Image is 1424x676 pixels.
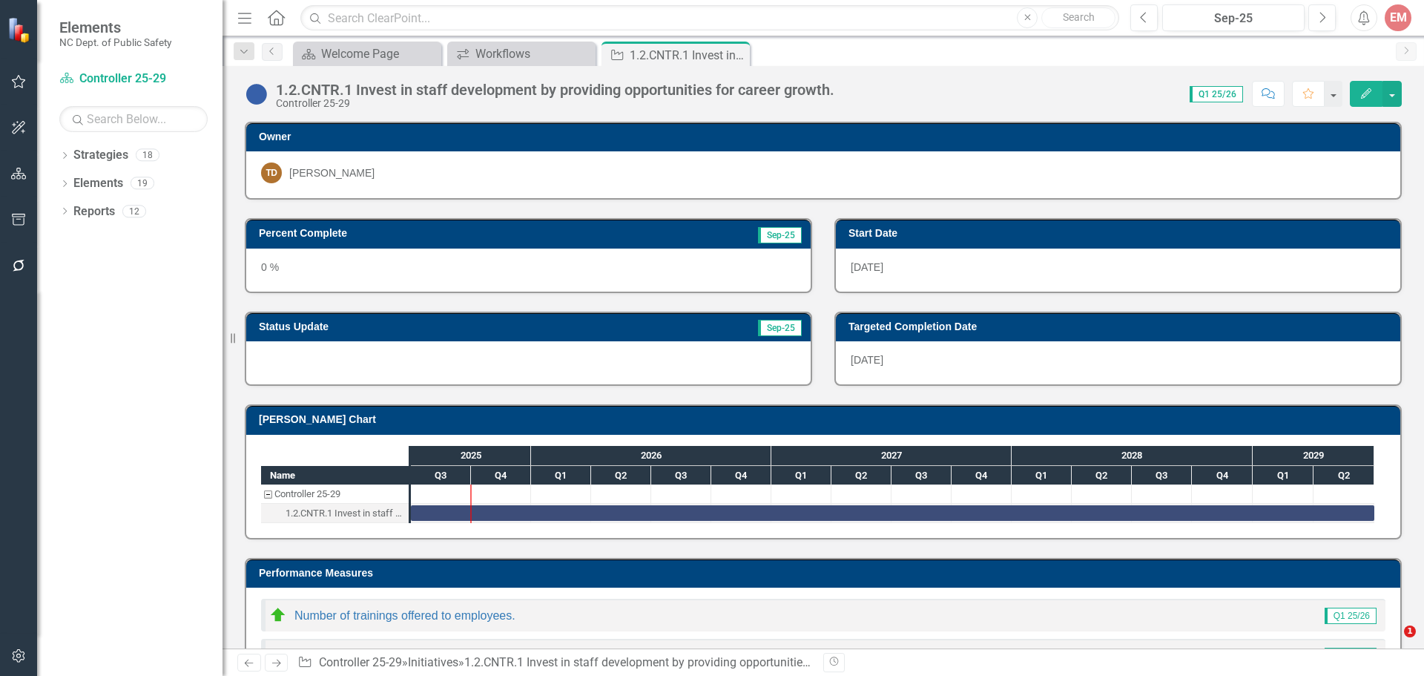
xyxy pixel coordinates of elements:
[711,466,771,485] div: Q4
[475,45,592,63] div: Workflows
[771,466,831,485] div: Q1
[294,609,515,622] a: Number of trainings offered to employees.
[246,249,811,292] div: 0 %
[259,568,1393,579] h3: Performance Measures
[591,466,651,485] div: Q2
[286,504,404,523] div: 1.2.CNTR.1 Invest in staff development by providing opportunities for career growth.
[261,504,409,523] div: 1.2.CNTR.1 Invest in staff development by providing opportunities for career growth.
[276,82,834,98] div: 1.2.CNTR.1 Invest in staff development by providing opportunities for career growth.
[1313,466,1374,485] div: Q2
[136,149,159,162] div: 18
[464,655,903,669] div: 1.2.CNTR.1 Invest in staff development by providing opportunities for career growth.
[531,446,771,465] div: 2026
[59,106,208,132] input: Search Below...
[1253,466,1313,485] div: Q1
[1190,86,1243,102] span: Q1 25/26
[851,261,883,273] span: [DATE]
[1072,466,1132,485] div: Q2
[848,228,1393,239] h3: Start Date
[1132,466,1192,485] div: Q3
[259,228,619,239] h3: Percent Complete
[952,466,1012,485] div: Q4
[259,414,1393,425] h3: [PERSON_NAME] Chart
[319,655,402,669] a: Controller 25-29
[1325,608,1377,624] span: Q1 25/26
[122,205,146,217] div: 12
[1192,466,1253,485] div: Q4
[261,485,409,504] div: Task: Controller 25-29 Start date: 2025-07-01 End date: 2025-07-02
[269,606,287,624] img: On Target
[1167,10,1299,27] div: Sep-25
[891,466,952,485] div: Q3
[259,321,589,332] h3: Status Update
[758,227,802,243] span: Sep-25
[771,446,1012,465] div: 2027
[245,82,268,106] img: No Information
[297,45,438,63] a: Welcome Page
[131,177,154,190] div: 19
[651,466,711,485] div: Q3
[59,19,171,36] span: Elements
[259,131,1393,142] h3: Owner
[408,655,458,669] a: Initiatives
[59,70,208,88] a: Controller 25-29
[261,485,409,504] div: Controller 25-29
[73,147,128,164] a: Strategies
[1041,7,1115,28] button: Search
[59,36,171,48] small: NC Dept. of Public Safety
[831,466,891,485] div: Q2
[851,354,883,366] span: [DATE]
[451,45,592,63] a: Workflows
[321,45,438,63] div: Welcome Page
[261,466,409,485] div: Name
[1012,466,1072,485] div: Q1
[1162,4,1305,31] button: Sep-25
[261,504,409,523] div: Task: Start date: 2025-07-01 End date: 2029-06-30
[1385,4,1411,31] button: EM
[300,5,1119,31] input: Search ClearPoint...
[630,46,746,65] div: 1.2.CNTR.1 Invest in staff development by providing opportunities for career growth.
[1404,626,1416,637] span: 1
[297,654,812,672] div: » »
[411,466,471,485] div: Q3
[758,320,802,336] span: Sep-25
[1012,446,1253,465] div: 2028
[276,98,834,109] div: Controller 25-29
[261,163,282,183] div: TD
[73,175,123,192] a: Elements
[531,466,591,485] div: Q1
[1253,446,1374,465] div: 2029
[1063,11,1095,23] span: Search
[411,505,1374,521] div: Task: Start date: 2025-07-01 End date: 2029-06-30
[73,203,115,220] a: Reports
[289,165,375,180] div: [PERSON_NAME]
[274,485,340,504] div: Controller 25-29
[269,646,287,664] img: Below Plan
[411,446,531,465] div: 2025
[848,321,1393,332] h3: Targeted Completion Date
[1374,626,1409,661] iframe: Intercom live chat
[7,17,33,43] img: ClearPoint Strategy
[1325,648,1377,664] span: Q1 25/26
[471,466,531,485] div: Q4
